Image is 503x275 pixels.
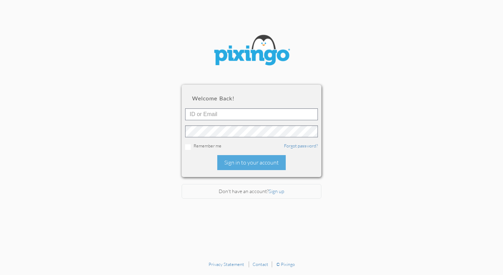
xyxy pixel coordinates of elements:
a: Privacy Statement [209,261,244,267]
img: pixingo logo [210,31,293,71]
div: Don't have an account? [182,184,321,199]
a: Sign up [269,188,284,194]
div: Remember me [185,143,318,150]
a: Forgot password? [284,143,318,148]
h2: Welcome back! [192,95,311,101]
div: Sign in to your account [217,155,286,170]
input: ID or Email [185,108,318,120]
a: © Pixingo [276,261,295,267]
a: Contact [253,261,268,267]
